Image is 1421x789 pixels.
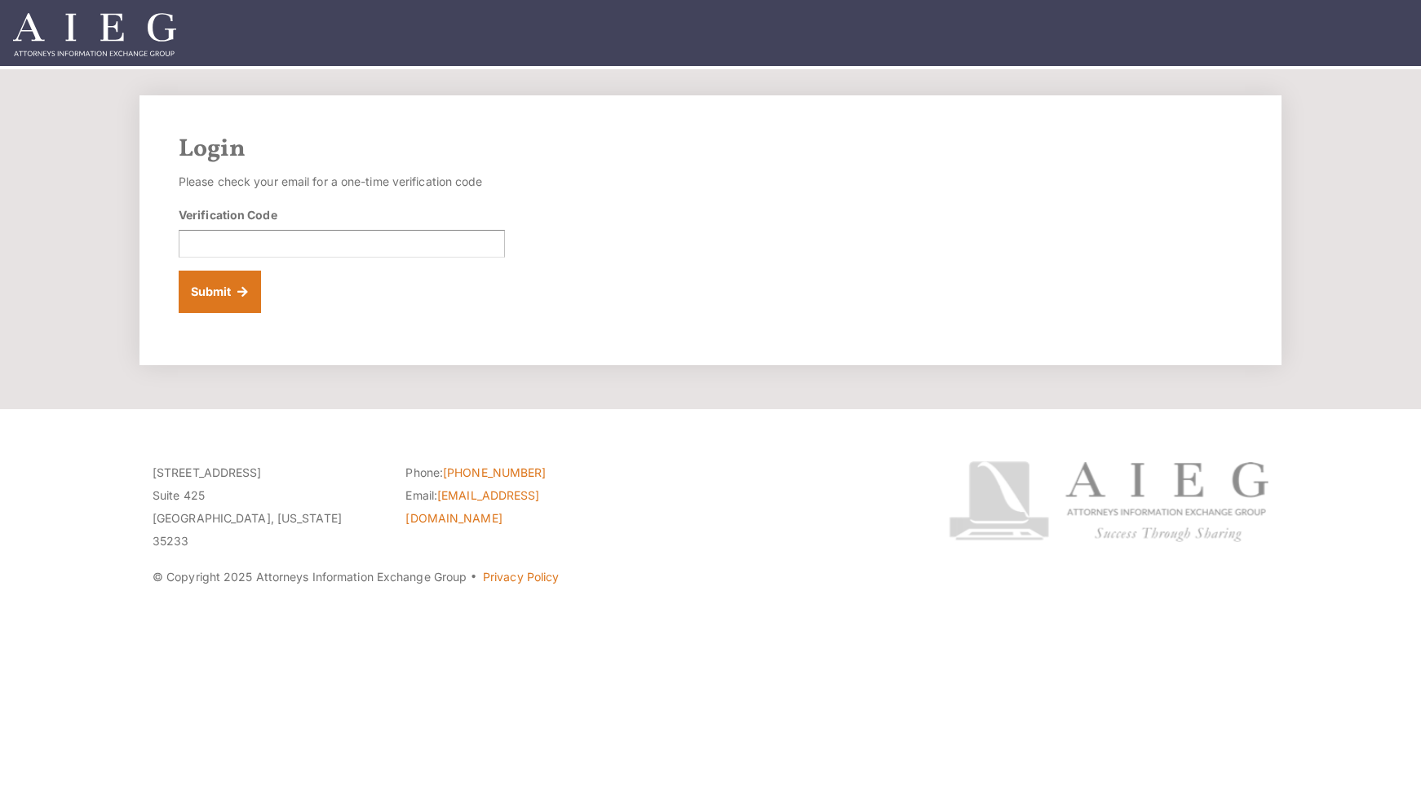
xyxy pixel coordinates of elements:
img: Attorneys Information Exchange Group logo [949,461,1268,542]
p: © Copyright 2025 Attorneys Information Exchange Group [153,566,888,588]
li: Phone: [405,461,634,484]
h2: Login [179,134,1242,164]
p: [STREET_ADDRESS] Suite 425 [GEOGRAPHIC_DATA], [US_STATE] 35233 [153,461,381,553]
p: Please check your email for a one-time verification code [179,170,505,193]
label: Verification Code [179,206,277,223]
a: [EMAIL_ADDRESS][DOMAIN_NAME] [405,488,539,525]
span: · [470,576,477,584]
button: Submit [179,271,261,313]
img: Attorneys Information Exchange Group [13,13,176,56]
a: [PHONE_NUMBER] [443,465,546,479]
a: Privacy Policy [483,570,559,584]
li: Email: [405,484,634,530]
